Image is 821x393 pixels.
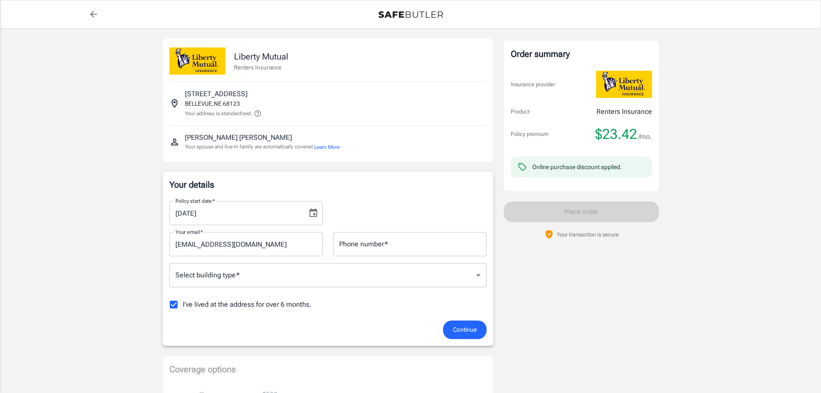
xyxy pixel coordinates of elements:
span: I've lived at the address for over 6 months. [183,299,312,310]
input: MM/DD/YYYY [169,201,301,225]
p: Insurance provider [511,80,555,89]
svg: Insured address [169,98,180,109]
p: Your spouse and live-in family are automatically covered. [185,143,340,151]
div: Order summary [511,47,652,60]
button: Learn More [314,143,340,151]
a: back to quotes [85,6,102,23]
p: Your details [169,179,487,191]
label: Your email [175,228,203,236]
img: Liberty Mutual [169,47,225,75]
img: Back to quotes [378,11,443,18]
p: Policy premium [511,130,548,138]
p: Renters Insurance [234,63,288,72]
p: BELLEVUE , NE 68123 [185,99,240,108]
button: Continue [443,321,487,339]
p: Your transaction is secure [557,230,619,239]
button: Choose date, selected date is Aug 29, 2025 [305,204,322,222]
p: Renters Insurance [596,107,652,117]
input: Enter email [169,232,323,256]
label: Policy start date [175,197,215,204]
span: /mo. [638,131,652,143]
p: Liberty Mutual [234,50,288,63]
p: [PERSON_NAME] [PERSON_NAME] [185,132,292,143]
span: Continue [453,324,477,335]
p: [STREET_ADDRESS] [185,89,247,99]
input: Enter number [333,232,487,256]
p: Your address is standardized. [185,110,252,117]
p: Product [511,107,530,116]
div: Online purchase discount applied. [532,163,622,171]
span: $23.42 [595,126,637,143]
img: Liberty Mutual [596,71,652,98]
svg: Insured person [169,137,180,147]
